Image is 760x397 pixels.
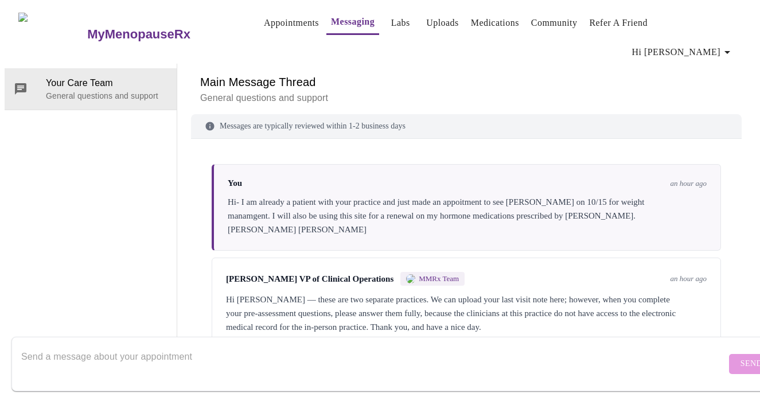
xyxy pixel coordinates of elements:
[46,90,167,102] p: General questions and support
[466,11,524,34] button: Medications
[391,15,410,31] a: Labs
[589,15,648,31] a: Refer a Friend
[228,178,242,188] span: You
[628,41,739,64] button: Hi [PERSON_NAME]
[670,179,707,188] span: an hour ago
[259,11,324,34] button: Appointments
[228,195,707,236] div: Hi- I am already a patient with your practice and just made an appoitment to see [PERSON_NAME] on...
[531,15,578,31] a: Community
[200,73,732,91] h6: Main Message Thread
[87,27,190,42] h3: MyMenopauseRx
[264,15,319,31] a: Appointments
[527,11,582,34] button: Community
[471,15,519,31] a: Medications
[326,10,379,35] button: Messaging
[670,274,707,283] span: an hour ago
[226,293,707,334] div: Hi [PERSON_NAME] — these are two separate practices. We can upload your last visit note here; how...
[191,114,742,139] div: Messages are typically reviewed within 1-2 business days
[21,345,726,382] textarea: Send a message about your appointment
[86,14,236,55] a: MyMenopauseRx
[331,14,375,30] a: Messaging
[18,13,86,56] img: MyMenopauseRx Logo
[382,11,419,34] button: Labs
[200,91,732,105] p: General questions and support
[406,274,415,283] img: MMRX
[226,274,393,284] span: [PERSON_NAME] VP of Clinical Operations
[422,11,463,34] button: Uploads
[632,44,734,60] span: Hi [PERSON_NAME]
[584,11,652,34] button: Refer a Friend
[419,274,459,283] span: MMRx Team
[426,15,459,31] a: Uploads
[5,68,177,110] div: Your Care TeamGeneral questions and support
[46,76,167,90] span: Your Care Team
